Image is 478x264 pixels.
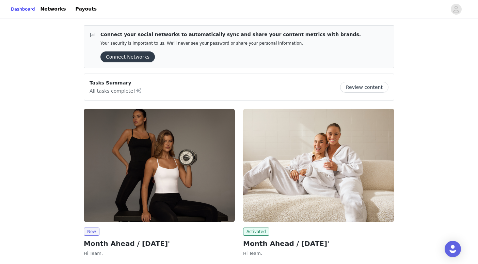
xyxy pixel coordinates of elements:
[243,228,269,236] span: Activated
[243,109,394,222] img: Muscle Republic
[340,82,388,93] button: Review content
[243,250,394,257] p: Hi Team,
[36,1,70,17] a: Networks
[445,241,461,257] div: Open Intercom Messenger
[11,6,35,13] a: Dashboard
[100,41,361,46] p: Your security is important to us. We’ll never see your password or share your personal information.
[100,31,361,38] p: Connect your social networks to automatically sync and share your content metrics with brands.
[100,51,155,62] button: Connect Networks
[84,250,235,257] p: Hi Team,
[90,79,142,87] p: Tasks Summary
[71,1,101,17] a: Payouts
[243,238,394,249] h2: Month Ahead / [DATE]'
[84,109,235,222] img: Muscle Republic
[84,228,99,236] span: New
[453,4,459,15] div: avatar
[84,238,235,249] h2: Month Ahead / [DATE]'
[90,87,142,95] p: All tasks complete!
